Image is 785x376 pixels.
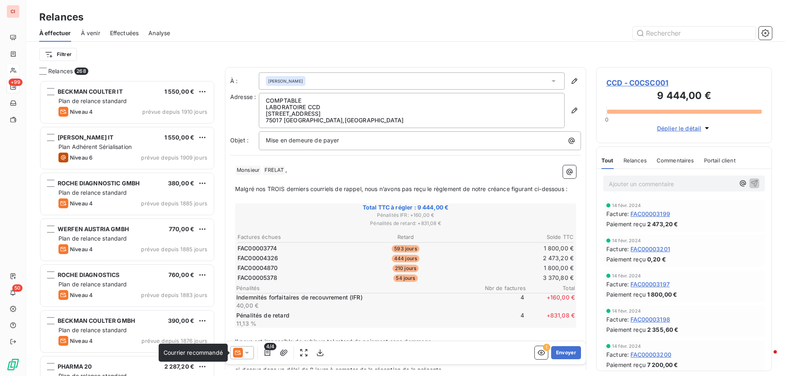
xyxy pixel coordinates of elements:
[630,315,670,324] span: FAC00003198
[235,185,567,192] span: Malgré nos TROIS derniers courriels de rappel, nous n’avons pas reçu le règlement de notre créanc...
[630,280,670,288] span: FAC00003197
[285,166,287,173] span: ,
[612,203,641,208] span: 14 févr. 2024
[230,93,256,100] span: Adresse :
[268,78,303,84] span: [PERSON_NAME]
[266,104,558,110] p: LABORATOIRE CCD
[58,88,123,95] span: BECKMAN COULTER IT
[551,346,581,359] button: Envoyer
[647,290,677,299] span: 1 800,00 €
[462,233,574,241] th: Solde TTC
[39,29,71,37] span: À effectuer
[12,284,22,292] span: 50
[601,157,614,164] span: Tout
[70,292,93,298] span: Niveau 4
[630,209,670,218] span: FAC00003199
[630,350,671,359] span: FAC00003200
[74,68,88,75] span: 268
[70,154,92,161] span: Niveau 6
[393,275,417,282] span: 54 jours
[230,77,259,85] label: À :
[475,311,524,328] span: 4
[58,143,132,150] span: Plan Adhérent Sérialisation
[164,134,195,141] span: 1 550,00 €
[236,302,473,310] p: 40,00 €
[462,273,574,282] td: 3 370,80 €
[392,245,419,252] span: 593 jours
[236,212,575,219] span: Pénalités IFR : + 160,00 €
[526,285,575,291] span: Total
[238,274,278,282] span: FAC00005378
[58,326,127,333] span: Plan de relance standard
[70,338,93,344] span: Niveau 4
[606,88,762,105] h3: 9 444,00 €
[606,325,646,334] span: Paiement reçu
[606,255,646,263] span: Paiement reçu
[48,67,73,75] span: Relances
[392,255,419,262] span: 444 jours
[606,77,762,88] span: CCD - C0CSC001
[230,137,249,144] span: Objet :
[148,29,170,37] span: Analyse
[612,273,641,278] span: 14 févr. 2024
[169,225,194,232] span: 770,00 €
[606,360,646,369] span: Paiement reçu
[657,157,694,164] span: Commentaires
[606,280,629,288] span: Facture :
[9,79,22,86] span: +99
[58,97,127,104] span: Plan de relance standard
[526,311,575,328] span: + 831,08 €
[612,308,641,313] span: 14 févr. 2024
[475,293,524,310] span: 4
[462,254,574,263] td: 2 473,20 €
[236,293,473,302] p: Indemnités forfaitaires de recouvrement (IFR)
[647,360,678,369] span: 7 200,00 €
[606,245,629,253] span: Facture :
[657,124,702,133] span: Déplier le détail
[164,88,195,95] span: 1 550,00 €
[58,271,120,278] span: ROCHE DIAGNOSTICS
[236,220,575,227] span: Pénalités de retard : + 831,08 €
[168,271,194,278] span: 760,00 €
[168,317,194,324] span: 390,00 €
[141,200,207,207] span: prévue depuis 1885 jours
[141,154,207,161] span: prévue depuis 1909 jours
[606,220,646,228] span: Paiement reçu
[630,245,670,253] span: FAC00003201
[235,166,261,175] span: Monsieur
[526,293,575,310] span: + 160,00 €
[58,363,92,370] span: PHARMA 20
[238,264,278,272] span: FAC00004870
[477,285,526,291] span: Nbr de factures
[7,358,20,371] img: Logo LeanPay
[462,263,574,272] td: 1 800,00 €
[58,225,129,232] span: WERFEN AUSTRIA GMBH
[236,203,575,212] span: Total TTC à régler : 9 444,00 €
[612,344,641,349] span: 14 févr. 2024
[141,292,207,298] span: prévue depuis 1883 jours
[81,29,100,37] span: À venir
[462,244,574,253] td: 1 800,00 €
[39,48,77,61] button: Filtrer
[266,110,558,117] p: [STREET_ADDRESS]
[235,338,433,345] span: Il nous est impossible de subir un tel retard de paiement sans dommage.
[392,265,419,272] span: 210 jours
[238,254,278,262] span: FAC00004326
[58,317,135,324] span: BECKMAN COULTER GMBH
[647,325,679,334] span: 2 355,60 €
[238,244,277,252] span: FAC00003774
[350,233,461,241] th: Retard
[70,200,93,207] span: Niveau 4
[58,189,127,196] span: Plan de relance standard
[58,134,113,141] span: [PERSON_NAME] IT
[266,97,558,104] p: COMPTABLE
[110,29,139,37] span: Effectuées
[141,338,207,344] span: prévue depuis 1876 jours
[237,233,349,241] th: Factures échues
[236,320,473,328] p: 11,13 %
[70,246,93,252] span: Niveau 4
[647,255,666,263] span: 0,20 €
[704,157,736,164] span: Portail client
[757,348,777,368] iframe: Intercom live chat
[606,290,646,299] span: Paiement reçu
